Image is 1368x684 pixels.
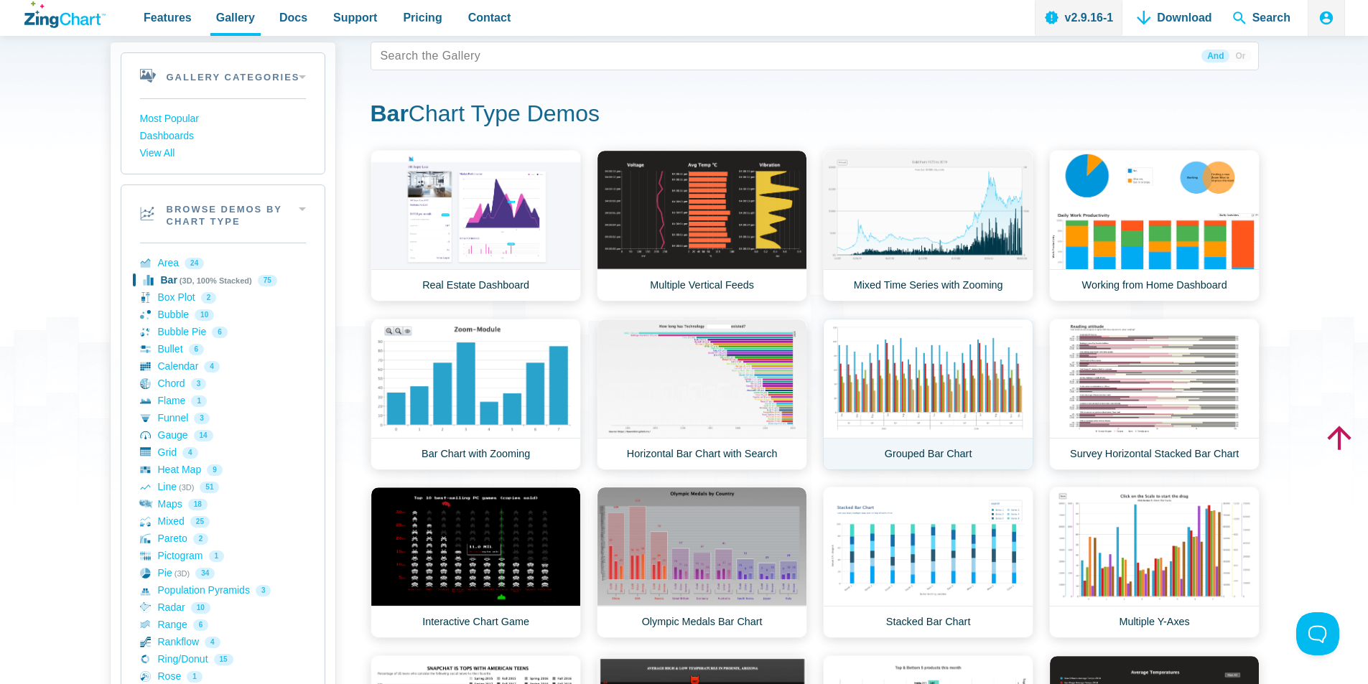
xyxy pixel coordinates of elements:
span: Pricing [403,8,442,27]
a: Multiple Vertical Feeds [597,150,807,301]
a: View All [140,145,306,162]
a: Most Popular [140,111,306,128]
a: Bar Chart with Zooming [371,319,581,470]
a: Working from Home Dashboard [1049,150,1260,301]
span: Gallery [216,8,255,27]
span: Features [144,8,192,27]
span: And [1201,50,1229,62]
h1: Chart Type Demos [371,99,1259,131]
a: Interactive Chart Game [371,487,581,638]
strong: Bar [371,100,409,126]
a: Survey Horizontal Stacked Bar Chart [1049,319,1260,470]
a: ZingChart Logo. Click to return to the homepage [24,1,106,28]
a: Horizontal Bar Chart with Search [597,319,807,470]
a: Real Estate Dashboard [371,150,581,301]
a: Multiple Y-Axes [1049,487,1260,638]
span: Docs [279,8,307,27]
span: Or [1229,50,1251,62]
a: Grouped Bar Chart [823,319,1033,470]
a: Olympic Medals Bar Chart [597,487,807,638]
iframe: Toggle Customer Support [1296,612,1339,655]
h2: Browse Demos By Chart Type [121,185,325,243]
span: Support [333,8,377,27]
a: Stacked Bar Chart [823,487,1033,638]
a: Mixed Time Series with Zooming [823,150,1033,301]
h2: Gallery Categories [121,53,325,98]
span: Contact [468,8,511,27]
a: Dashboards [140,128,306,145]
